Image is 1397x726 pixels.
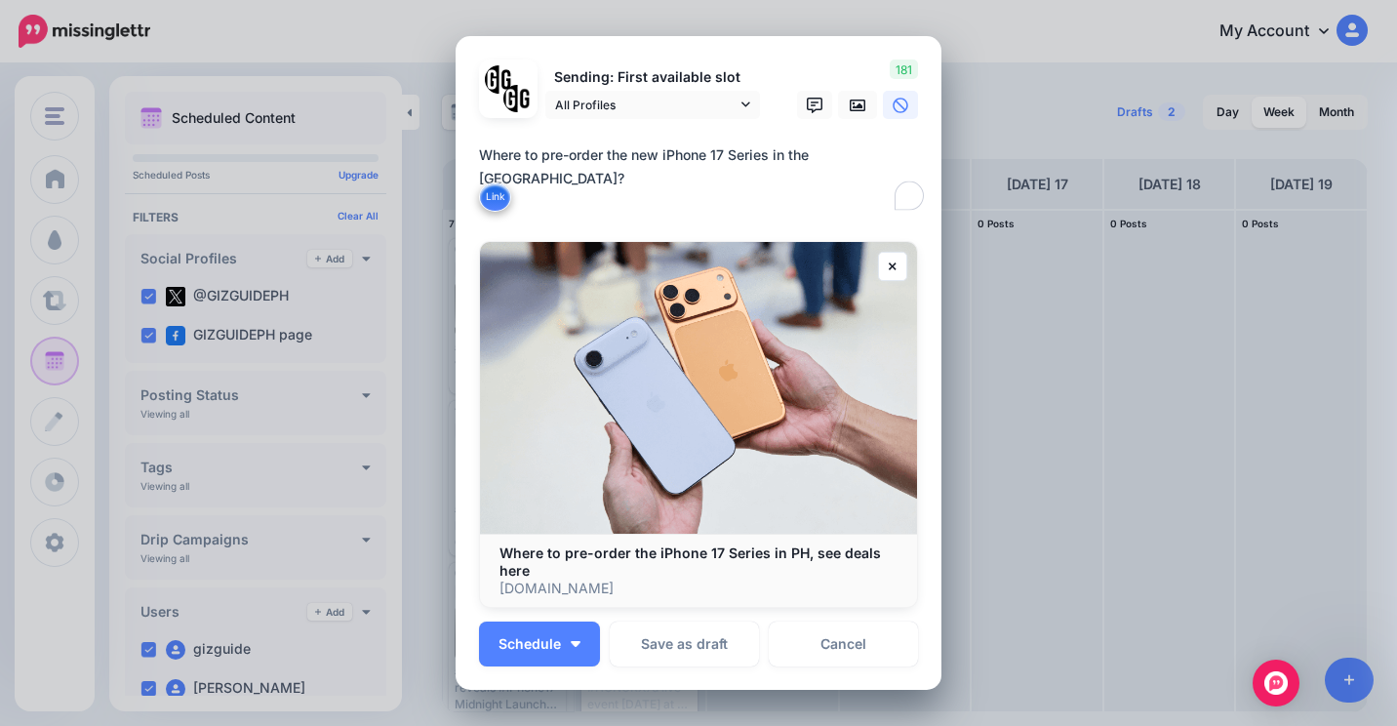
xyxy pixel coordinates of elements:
[499,580,898,597] p: [DOMAIN_NAME]
[503,85,532,113] img: JT5sWCfR-79925.png
[1253,660,1299,706] div: Open Intercom Messenger
[499,544,881,579] b: Where to pre-order the iPhone 17 Series in PH, see deals here
[480,242,917,533] img: Where to pre-order the iPhone 17 Series in PH, see deals here
[610,622,759,666] button: Save as draft
[571,641,580,647] img: arrow-down-white.png
[545,91,760,119] a: All Profiles
[485,65,513,94] img: 353459792_649996473822713_4483302954317148903_n-bsa138318.png
[890,60,918,79] span: 181
[479,182,511,212] button: Link
[555,95,737,115] span: All Profiles
[499,637,561,651] span: Schedule
[479,143,928,237] div: Where to pre-order the new iPhone 17 Series in the [GEOGRAPHIC_DATA]? Read here:
[479,143,928,214] textarea: To enrich screen reader interactions, please activate Accessibility in Grammarly extension settings
[479,622,600,666] button: Schedule
[769,622,918,666] a: Cancel
[545,66,760,89] p: Sending: First available slot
